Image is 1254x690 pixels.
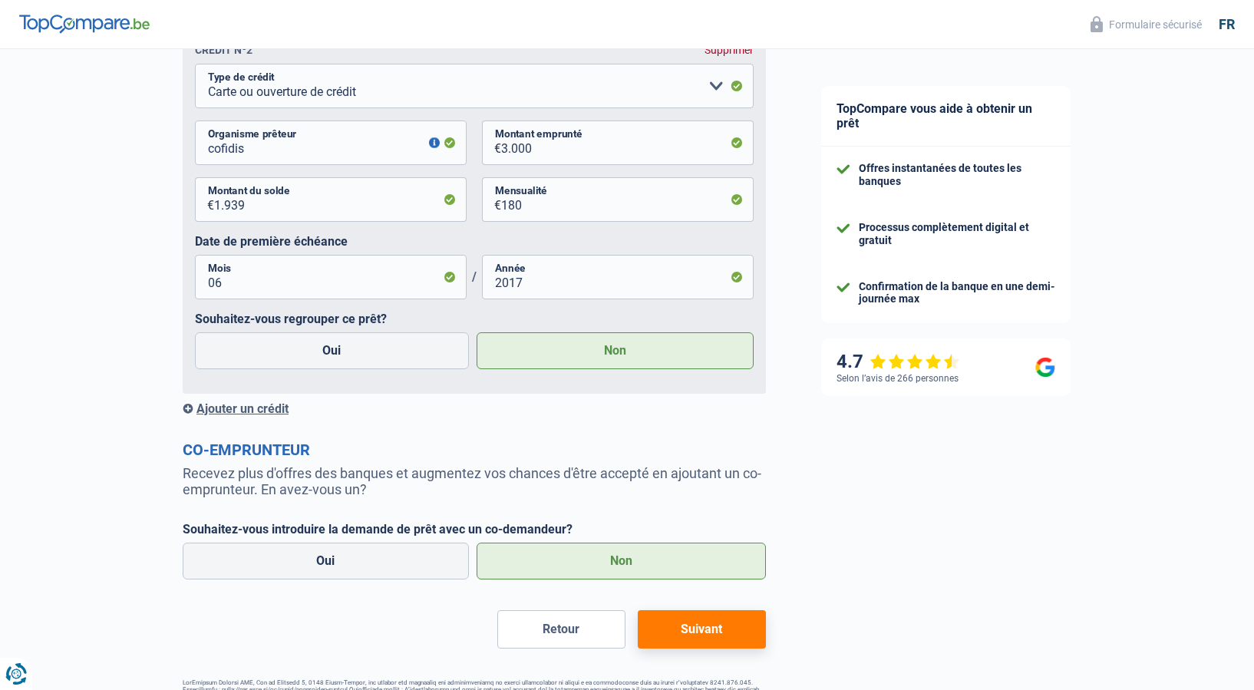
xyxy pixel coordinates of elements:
div: TopCompare vous aide à obtenir un prêt [821,86,1071,147]
div: Selon l’avis de 266 personnes [837,373,959,384]
label: Souhaitez-vous regrouper ce prêt? [195,312,754,326]
span: € [482,121,501,165]
div: Confirmation de la banque en une demi-journée max [859,280,1055,306]
label: Date de première échéance [195,234,754,249]
span: € [482,177,501,222]
div: fr [1219,16,1235,33]
label: Non [477,543,767,579]
label: Souhaitez-vous introduire la demande de prêt avec un co-demandeur? [183,522,766,536]
label: Oui [183,543,469,579]
span: € [195,177,214,222]
button: Retour [497,610,625,649]
div: Supprimer [705,44,754,56]
p: Recevez plus d'offres des banques et augmentez vos chances d'être accepté en ajoutant un co-empru... [183,465,766,497]
input: AAAA [482,255,754,299]
div: Crédit nº2 [195,44,252,56]
button: Suivant [638,610,766,649]
h2: Co-emprunteur [183,441,766,459]
img: TopCompare Logo [19,15,150,33]
span: / [467,269,482,284]
div: Processus complètement digital et gratuit [859,221,1055,247]
div: Ajouter un crédit [183,401,766,416]
input: MM [195,255,467,299]
div: Offres instantanées de toutes les banques [859,162,1055,188]
button: Formulaire sécurisé [1081,12,1211,37]
label: Oui [195,332,469,369]
div: 4.7 [837,351,960,373]
label: Non [477,332,754,369]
